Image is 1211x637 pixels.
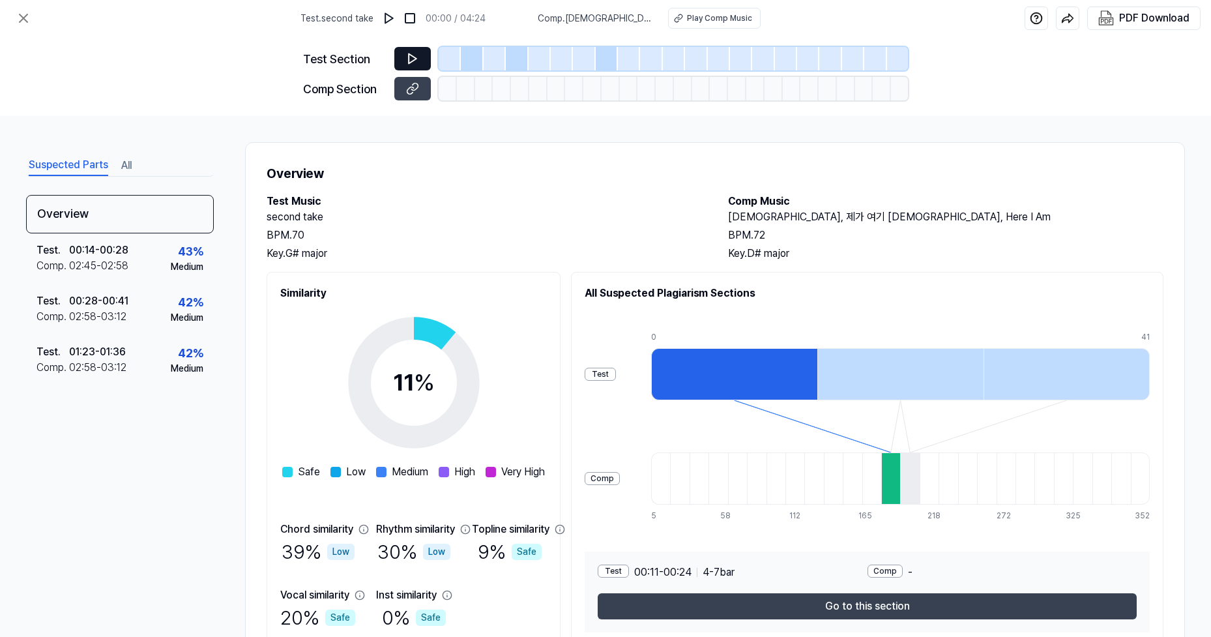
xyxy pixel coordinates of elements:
[651,510,670,522] div: 5
[267,164,1163,183] h1: Overview
[171,362,203,376] div: Medium
[423,544,450,560] div: Low
[69,258,128,274] div: 02:45 - 02:58
[171,311,203,325] div: Medium
[327,544,355,560] div: Low
[69,309,126,325] div: 02:58 - 03:12
[69,293,128,309] div: 00:28 - 00:41
[585,472,620,485] div: Comp
[651,331,817,343] div: 0
[36,243,69,258] div: Test .
[376,587,437,603] div: Inst similarity
[377,537,450,567] div: 30 %
[501,464,545,480] span: Very High
[634,565,692,580] span: 00:11 - 00:24
[598,565,629,578] div: Test
[36,309,69,325] div: Comp .
[1061,12,1074,25] img: share
[280,286,547,301] h2: Similarity
[1066,510,1085,522] div: 325
[178,293,203,311] div: 42 %
[69,360,126,376] div: 02:58 - 03:12
[868,565,903,578] div: Comp
[383,12,396,25] img: play
[1141,331,1150,343] div: 41
[36,293,69,309] div: Test .
[298,464,320,480] span: Safe
[300,12,373,25] span: Test . second take
[728,209,1163,225] h2: [DEMOGRAPHIC_DATA], 제가 여기 [DEMOGRAPHIC_DATA], Here I Am
[868,565,1137,580] div: -
[26,195,214,233] div: Overview
[1030,12,1043,25] img: help
[1098,10,1114,26] img: PDF Download
[538,12,652,25] span: Comp . [DEMOGRAPHIC_DATA], 제가 여기 [DEMOGRAPHIC_DATA], Here I Am
[267,228,702,243] div: BPM. 70
[728,194,1163,209] h2: Comp Music
[303,50,387,68] div: Test Section
[1096,7,1192,29] button: PDF Download
[927,510,946,522] div: 218
[69,243,128,258] div: 00:14 - 00:28
[280,522,353,537] div: Chord similarity
[282,537,355,567] div: 39 %
[1135,510,1150,522] div: 352
[325,610,355,626] div: Safe
[171,260,203,274] div: Medium
[478,537,542,567] div: 9 %
[303,80,387,98] div: Comp Section
[703,565,735,580] span: 4 - 7 bar
[403,12,416,25] img: stop
[728,228,1163,243] div: BPM. 72
[416,610,446,626] div: Safe
[585,286,1150,301] h2: All Suspected Plagiarism Sections
[728,246,1163,261] div: Key. D# major
[36,360,69,376] div: Comp .
[36,258,69,274] div: Comp .
[512,544,542,560] div: Safe
[382,603,446,632] div: 0 %
[346,464,366,480] span: Low
[720,510,739,522] div: 58
[29,155,108,176] button: Suspected Parts
[1119,10,1189,27] div: PDF Download
[280,587,349,603] div: Vocal similarity
[178,344,203,362] div: 42 %
[414,368,435,396] span: %
[668,8,761,29] button: Play Comp Music
[178,243,203,260] div: 43 %
[858,510,877,522] div: 165
[280,603,355,632] div: 20 %
[426,12,486,25] div: 00:00 / 04:24
[267,194,702,209] h2: Test Music
[393,365,435,400] div: 11
[454,464,475,480] span: High
[789,510,808,522] div: 112
[69,344,126,360] div: 01:23 - 01:36
[392,464,428,480] span: Medium
[36,344,69,360] div: Test .
[687,12,752,24] div: Play Comp Music
[997,510,1015,522] div: 272
[121,155,132,176] button: All
[267,209,702,225] h2: second take
[376,522,455,537] div: Rhythm similarity
[585,368,616,381] div: Test
[267,246,702,261] div: Key. G# major
[472,522,549,537] div: Topline similarity
[598,593,1137,619] button: Go to this section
